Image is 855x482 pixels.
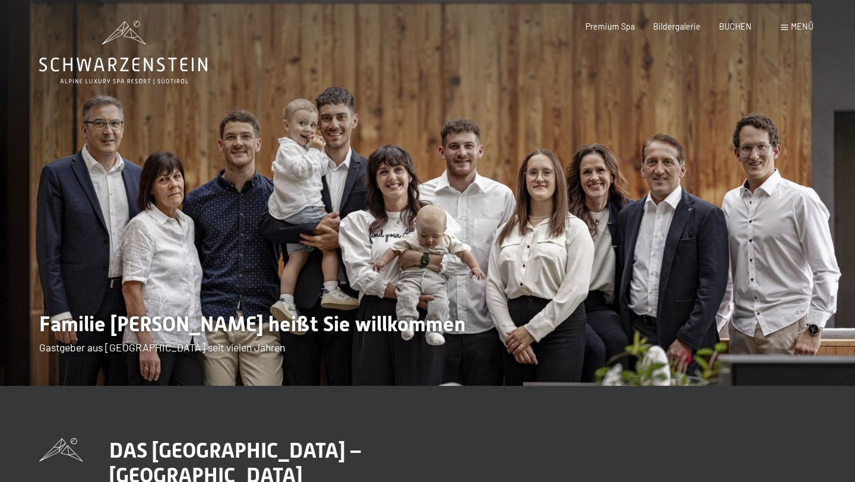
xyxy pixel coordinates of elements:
span: Menü [791,21,813,31]
span: Familie [PERSON_NAME] heißt Sie willkommen [39,312,465,336]
a: BUCHEN [719,21,752,31]
a: Bildergalerie [653,21,701,31]
a: Premium Spa [585,21,635,31]
span: Gastgeber aus [GEOGRAPHIC_DATA] seit vielen Jahren [39,341,285,354]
